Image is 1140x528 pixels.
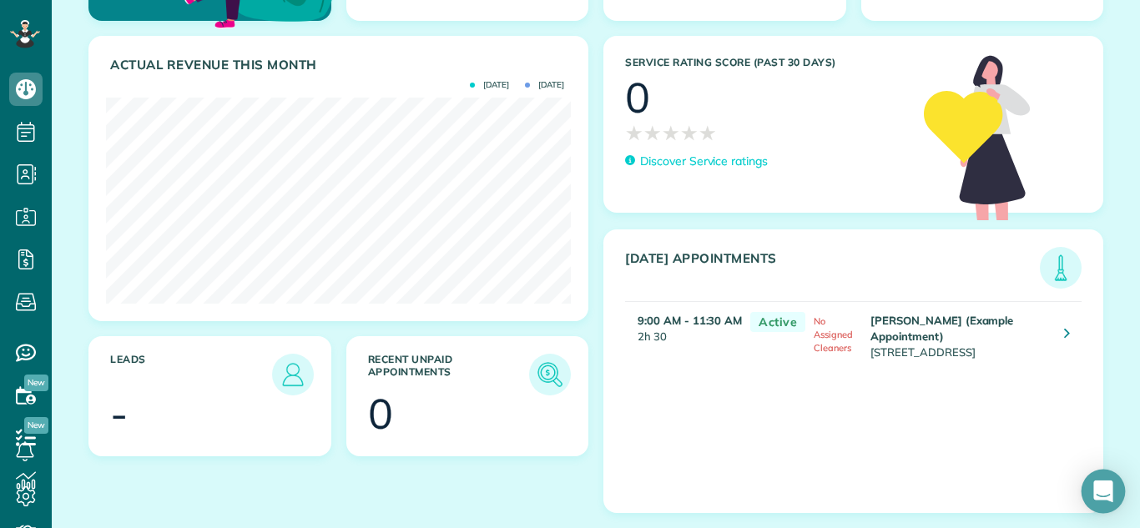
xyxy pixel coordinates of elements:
[638,314,742,327] strong: 9:00 AM - 11:30 AM
[24,375,48,391] span: New
[368,393,393,435] div: 0
[625,251,1040,289] h3: [DATE] Appointments
[525,81,564,89] span: [DATE]
[640,153,768,170] p: Discover Service ratings
[24,417,48,434] span: New
[699,118,717,148] span: ★
[625,118,643,148] span: ★
[1082,470,1126,514] div: Open Intercom Messenger
[110,393,128,435] div: -
[814,315,853,354] span: No Assigned Cleaners
[470,81,509,89] span: [DATE]
[533,358,567,391] img: icon_unpaid_appointments-47b8ce3997adf2238b356f14209ab4cced10bd1f174958f3ca8f1d0dd7fffeee.png
[680,118,699,148] span: ★
[625,301,742,369] td: 2h 30
[1044,251,1077,284] img: icon_todays_appointments-901f7ab196bb0bea1936b74009e4eb5ffbc2d2711fa7634e0d609ed5ef32b18b.png
[866,301,1052,369] td: [STREET_ADDRESS]
[110,354,272,395] h3: Leads
[750,312,805,333] span: Active
[110,58,571,73] h3: Actual Revenue this month
[625,57,907,68] h3: Service Rating score (past 30 days)
[368,354,530,395] h3: Recent unpaid appointments
[625,153,768,170] a: Discover Service ratings
[662,118,680,148] span: ★
[643,118,662,148] span: ★
[625,77,650,118] div: 0
[870,314,1013,343] strong: [PERSON_NAME] (Example Appointment)
[276,358,310,391] img: icon_leads-1bed01f49abd5b7fead27621c3d59655bb73ed531f8eeb49469d10e621d6b896.png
